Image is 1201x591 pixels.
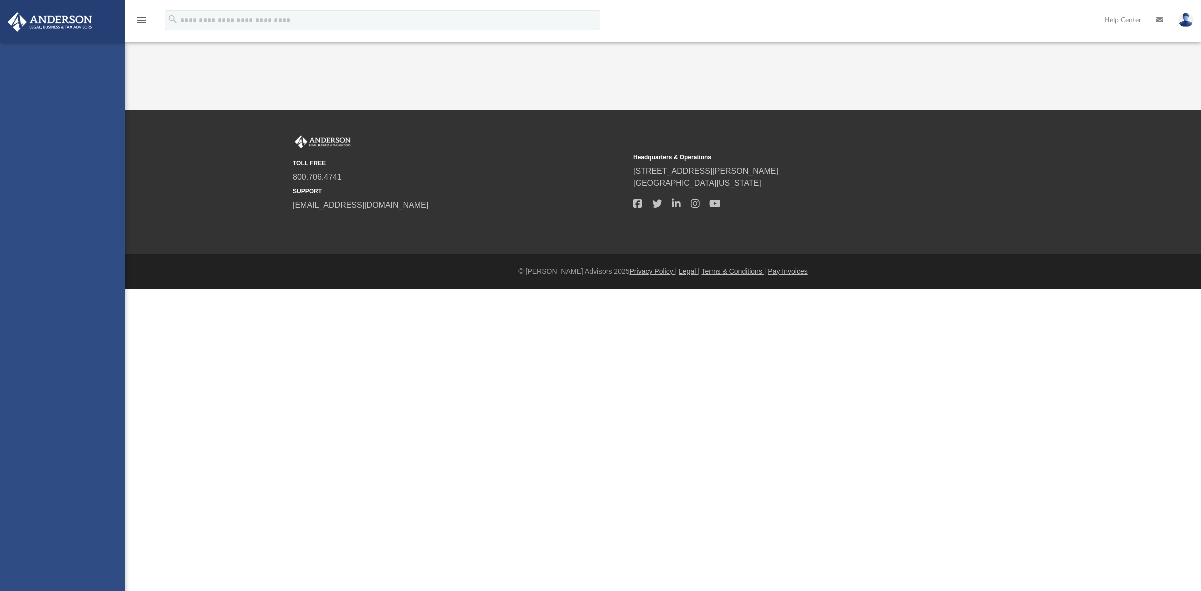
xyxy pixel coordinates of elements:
[633,153,966,162] small: Headquarters & Operations
[633,167,778,175] a: [STREET_ADDRESS][PERSON_NAME]
[293,173,342,181] a: 800.706.4741
[702,267,766,275] a: Terms & Conditions |
[135,14,147,26] i: menu
[768,267,807,275] a: Pay Invoices
[633,179,761,187] a: [GEOGRAPHIC_DATA][US_STATE]
[125,266,1201,277] div: © [PERSON_NAME] Advisors 2025
[293,135,353,148] img: Anderson Advisors Platinum Portal
[135,19,147,26] a: menu
[5,12,95,32] img: Anderson Advisors Platinum Portal
[1178,13,1193,27] img: User Pic
[679,267,700,275] a: Legal |
[293,159,626,168] small: TOLL FREE
[293,187,626,196] small: SUPPORT
[293,201,428,209] a: [EMAIL_ADDRESS][DOMAIN_NAME]
[630,267,677,275] a: Privacy Policy |
[167,14,178,25] i: search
